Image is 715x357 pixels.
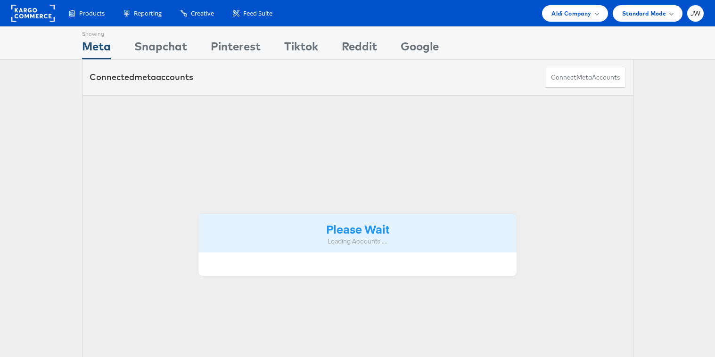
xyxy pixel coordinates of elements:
strong: Please Wait [326,221,389,236]
div: Pinterest [211,38,261,59]
span: JW [690,10,701,16]
span: meta [134,72,156,82]
span: meta [576,73,592,82]
span: Creative [191,9,214,18]
span: Products [79,9,105,18]
div: Connected accounts [90,71,193,83]
div: Showing [82,27,111,38]
div: Snapchat [134,38,187,59]
div: Meta [82,38,111,59]
span: Feed Suite [243,9,272,18]
span: Reporting [134,9,162,18]
div: Reddit [342,38,377,59]
div: Loading Accounts .... [205,237,510,246]
span: Standard Mode [622,8,666,18]
div: Tiktok [284,38,318,59]
div: Google [401,38,439,59]
span: Aldi Company [551,8,591,18]
button: ConnectmetaAccounts [545,67,626,88]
